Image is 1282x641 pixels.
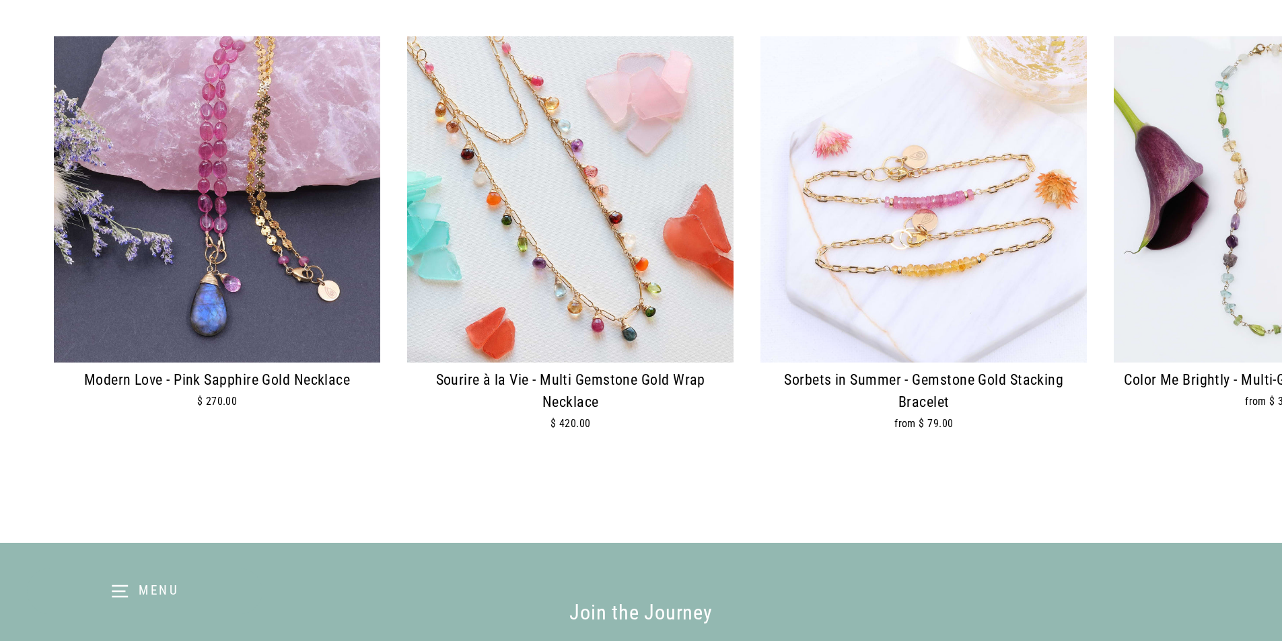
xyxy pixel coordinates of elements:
img: Sourire à la Vie - Multi Gemstone Gold Wrap Necklace main image | Breathe Autumn Rain Artisan Jew... [407,36,734,363]
span: Menu [139,582,180,598]
div: Modern Love - Pink Sapphire Gold Necklace [54,369,380,391]
div: Sourire à la Vie - Multi Gemstone Gold Wrap Necklace [407,369,734,414]
img: Sorbets in Summer - Gemstone Gold Stacking Bracelet main image | Breathe Autumn Rain Artisan Jewelry [760,36,1087,363]
span: $ 270.00 [197,395,238,408]
div: Join the Journey [283,597,999,630]
a: Sourire à la Vie - Multi Gemstone Gold Wrap Necklace main image | Breathe Autumn Rain Artisan Jew... [407,36,734,449]
button: Menu [27,568,262,614]
div: Sorbets in Summer - Gemstone Gold Stacking Bracelet [760,369,1087,414]
a: Modern Love - Pink Sapphire Gold Necklace main image | Breathe Autumn Rain Artisan Jewelry Modern... [54,36,380,426]
img: Modern Love - Pink Sapphire Gold Necklace main image | Breathe Autumn Rain Artisan Jewelry [54,36,380,363]
a: Sorbets in Summer - Gemstone Gold Stacking Bracelet main image | Breathe Autumn Rain Artisan Jewe... [760,36,1087,449]
span: from $ 79.00 [894,417,953,430]
span: $ 420.00 [550,417,591,430]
